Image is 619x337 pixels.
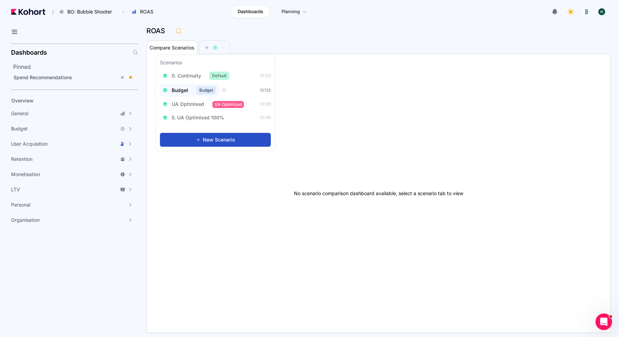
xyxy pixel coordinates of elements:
[67,8,112,15] span: BO: Bubble Shooter
[212,101,244,108] span: UA Optimized
[260,73,271,79] span: 10123
[160,112,231,123] button: 5. UA Optimised 100%
[150,45,194,50] span: Compare Scenarios
[47,8,54,16] span: /
[146,27,169,34] h3: ROAS
[197,86,216,94] span: Budget
[11,171,40,178] span: Monetisation
[9,95,126,106] a: Overview
[172,114,224,121] span: 5. UA Optimised 100%
[160,70,232,82] button: 0. ContinuityDefault
[160,59,182,67] h3: Scenarios
[160,133,271,147] button: New Scenario
[282,8,300,15] span: Planning
[11,156,32,163] span: Retention
[121,9,126,15] span: ›
[140,8,153,15] span: ROAS
[11,217,40,224] span: Organisation
[160,99,247,110] button: UA OptimisedUA Optimized
[55,6,119,18] button: BO: Bubble Shooter
[11,186,20,193] span: LTV
[11,72,136,83] a: Spend Recommendations
[160,84,219,97] button: BudgetBudget
[11,110,28,117] span: General
[203,136,235,143] span: New Scenario
[147,54,610,333] div: No scenario comparison dashboard available, select a scenario tab to view
[260,101,271,107] span: 10139
[11,98,34,103] span: Overview
[172,87,188,94] span: Budget
[172,101,204,108] span: UA Optimised
[238,8,263,15] span: Dashboards
[11,9,45,15] img: Kohort logo
[260,88,271,93] span: 10132
[583,8,590,15] img: logo_logo_images_1_20240607072359498299_20240828135028712857.jpeg
[128,6,161,18] button: ROAS
[209,72,229,80] span: Default
[596,313,612,330] iframe: Intercom live chat
[260,115,271,120] span: 10135
[11,49,47,56] h2: Dashboards
[172,72,201,79] span: 0. Continuity
[11,140,48,147] span: User Acquisition
[11,201,30,208] span: Personal
[230,5,270,18] a: Dashboards
[13,74,72,80] span: Spend Recommendations
[274,5,314,18] a: Planning
[13,63,138,71] h2: Pinned
[11,125,28,132] span: Budget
